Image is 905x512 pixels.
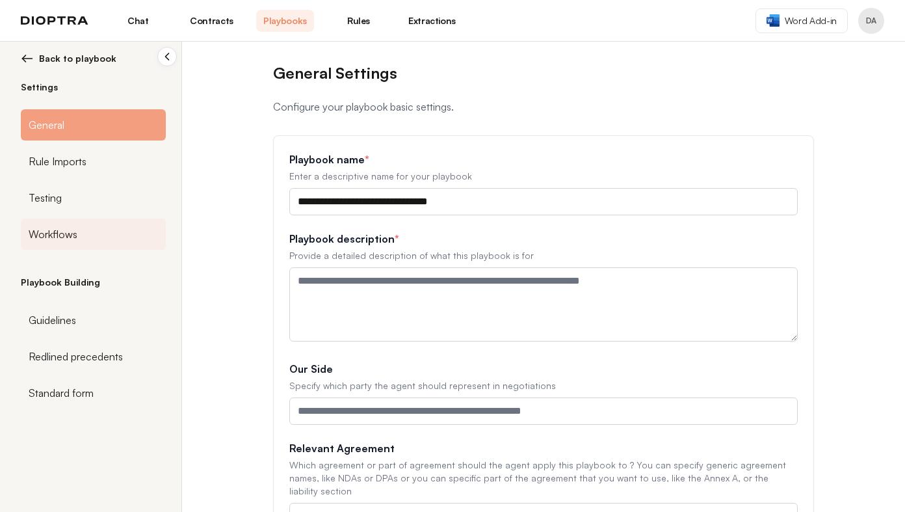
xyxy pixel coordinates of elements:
[289,440,798,456] label: Relevant Agreement
[403,10,461,32] a: Extractions
[289,379,798,392] p: Specify which party the agent should represent in negotiations
[289,459,798,498] p: Which agreement or part of agreement should the agent apply this playbook to ? You can specify ge...
[273,62,814,83] h1: General Settings
[21,52,166,65] button: Back to playbook
[21,52,34,65] img: left arrow
[289,249,798,262] p: Provide a detailed description of what this playbook is for
[29,190,62,206] span: Testing
[289,152,798,167] label: Playbook name
[330,10,387,32] a: Rules
[29,154,86,169] span: Rule Imports
[273,99,814,115] p: Configure your playbook basic settings.
[29,226,77,242] span: Workflows
[29,312,76,328] span: Guidelines
[29,117,64,133] span: General
[289,361,798,377] label: Our Side
[21,16,88,25] img: logo
[39,52,116,65] span: Back to playbook
[183,10,241,32] a: Contracts
[785,14,837,27] span: Word Add-in
[755,8,848,33] a: Word Add-in
[289,170,798,183] p: Enter a descriptive name for your playbook
[256,10,314,32] a: Playbooks
[767,14,780,27] img: word
[157,47,177,66] button: Collapse sidebar
[29,385,94,401] span: Standard form
[21,81,166,94] h2: Settings
[858,8,884,34] button: Profile menu
[21,276,166,289] h2: Playbook Building
[289,231,798,247] label: Playbook description
[109,10,167,32] a: Chat
[29,349,123,364] span: Redlined precedents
